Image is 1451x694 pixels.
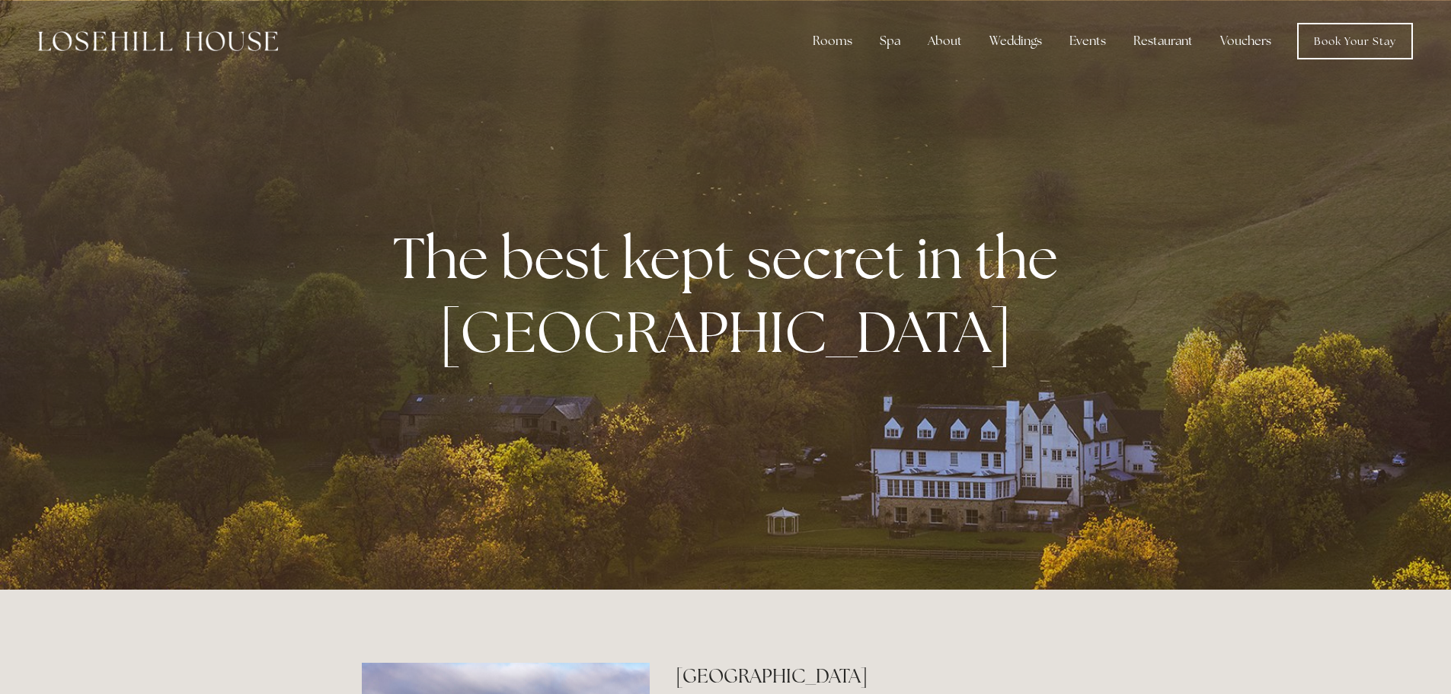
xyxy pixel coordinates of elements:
[393,220,1070,369] strong: The best kept secret in the [GEOGRAPHIC_DATA]
[1121,26,1205,56] div: Restaurant
[676,663,1089,689] h2: [GEOGRAPHIC_DATA]
[801,26,865,56] div: Rooms
[977,26,1054,56] div: Weddings
[1057,26,1118,56] div: Events
[868,26,912,56] div: Spa
[1208,26,1283,56] a: Vouchers
[38,31,278,51] img: Losehill House
[1297,23,1413,59] a: Book Your Stay
[916,26,974,56] div: About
